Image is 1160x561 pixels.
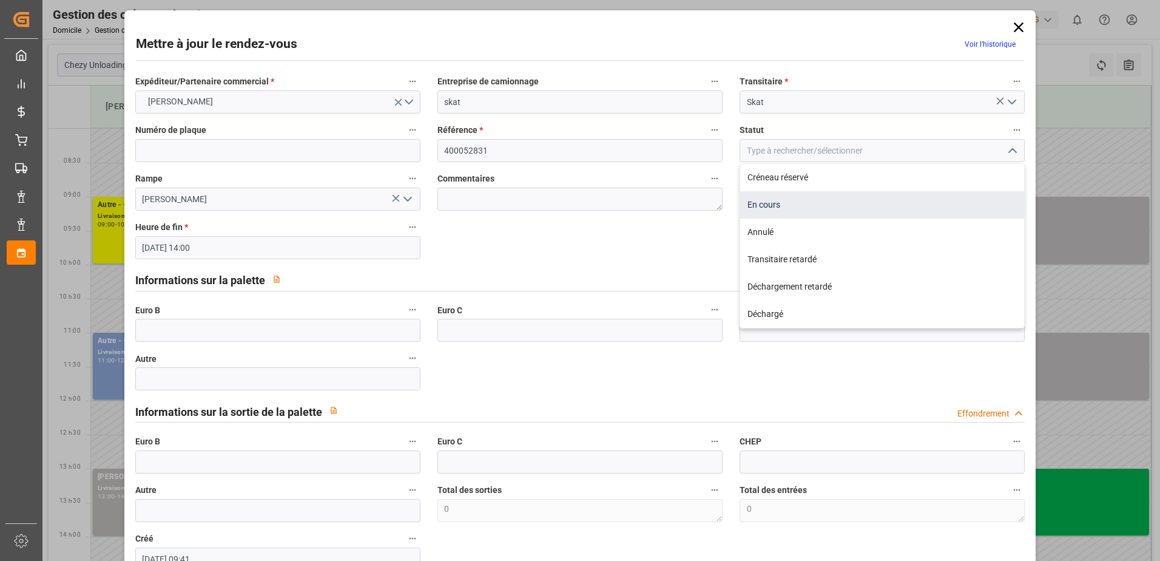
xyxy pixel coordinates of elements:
[965,40,1016,49] a: Voir l’historique
[1009,433,1025,449] button: CHEP
[1002,141,1020,160] button: Fermer le menu
[707,73,723,89] button: Entreprise de camionnage
[1009,482,1025,498] button: Total des entrées
[1009,73,1025,89] button: Transitaire *
[405,302,420,318] button: Euro B
[740,191,1024,219] div: En cours
[740,273,1024,301] div: Déchargement retardé
[135,90,420,114] button: Ouvrir le menu
[135,485,157,495] font: Autre
[135,437,160,446] font: Euro B
[405,122,420,138] button: Numéro de plaque
[405,350,420,366] button: Autre
[135,534,153,543] font: Créé
[135,305,160,315] font: Euro B
[142,95,219,108] span: [PERSON_NAME]
[740,301,1024,328] div: Déchargé
[397,190,416,209] button: Ouvrir le menu
[740,219,1024,246] div: Annulé
[957,407,1010,420] div: Effondrement
[136,35,297,54] h2: Mettre à jour le rendez-vous
[437,125,477,135] font: Référence
[405,531,420,546] button: Créé
[437,499,723,522] textarea: 0
[135,125,206,135] font: Numéro de plaque
[135,174,163,183] font: Rampe
[135,188,420,211] input: Type à rechercher/sélectionner
[1002,93,1020,112] button: Ouvrir le menu
[405,433,420,449] button: Euro B
[707,302,723,318] button: Euro C
[405,482,420,498] button: Autre
[265,268,288,291] button: View description
[1009,122,1025,138] button: Statut
[707,122,723,138] button: Référence *
[405,219,420,235] button: Heure de fin *
[135,236,420,259] input: JJ-MM-AAAA HH :MM
[437,437,462,446] font: Euro C
[740,246,1024,273] div: Transitaire retardé
[707,171,723,186] button: Commentaires
[322,399,345,422] button: View description
[405,171,420,186] button: Rampe
[740,125,764,135] font: Statut
[405,73,420,89] button: Expéditeur/Partenaire commercial *
[707,433,723,449] button: Euro C
[135,272,265,288] h2: Informations sur la palette
[707,482,723,498] button: Total des sorties
[740,164,1024,191] div: Créneau réservé
[135,76,269,86] font: Expéditeur/Partenaire commercial
[135,354,157,364] font: Autre
[740,485,807,495] font: Total des entrées
[437,174,494,183] font: Commentaires
[135,222,183,232] font: Heure de fin
[740,437,761,446] font: CHEP
[437,76,539,86] font: Entreprise de camionnage
[740,76,783,86] font: Transitaire
[740,499,1025,522] textarea: 0
[437,305,462,315] font: Euro C
[740,139,1025,162] input: Type à rechercher/sélectionner
[135,404,322,420] h2: Informations sur la sortie de la palette
[437,485,502,495] font: Total des sorties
